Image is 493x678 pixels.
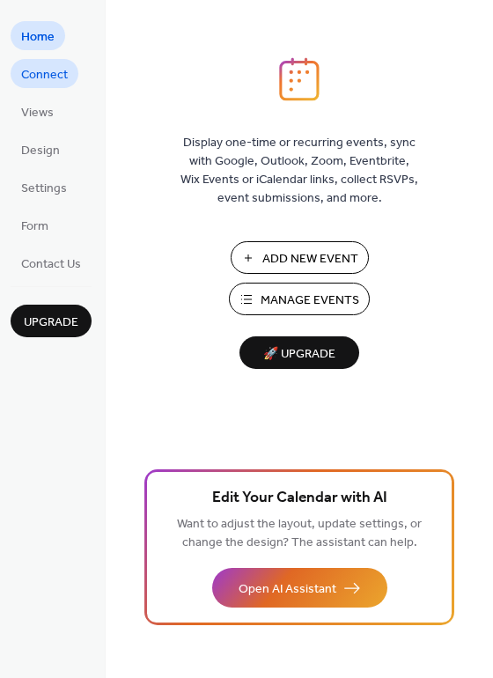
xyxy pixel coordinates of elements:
[21,142,60,160] span: Design
[239,580,336,599] span: Open AI Assistant
[11,21,65,50] a: Home
[11,305,92,337] button: Upgrade
[177,512,422,555] span: Want to adjust the layout, update settings, or change the design? The assistant can help.
[239,336,359,369] button: 🚀 Upgrade
[231,241,369,274] button: Add New Event
[250,343,349,366] span: 🚀 Upgrade
[262,250,358,269] span: Add New Event
[21,217,48,236] span: Form
[261,291,359,310] span: Manage Events
[11,210,59,240] a: Form
[229,283,370,315] button: Manage Events
[24,313,78,332] span: Upgrade
[279,57,320,101] img: logo_icon.svg
[21,180,67,198] span: Settings
[21,66,68,85] span: Connect
[11,173,77,202] a: Settings
[11,97,64,126] a: Views
[21,104,54,122] span: Views
[11,248,92,277] a: Contact Us
[21,255,81,274] span: Contact Us
[11,135,70,164] a: Design
[180,134,418,208] span: Display one-time or recurring events, sync with Google, Outlook, Zoom, Eventbrite, Wix Events or ...
[11,59,78,88] a: Connect
[212,568,387,608] button: Open AI Assistant
[212,486,387,511] span: Edit Your Calendar with AI
[21,28,55,47] span: Home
